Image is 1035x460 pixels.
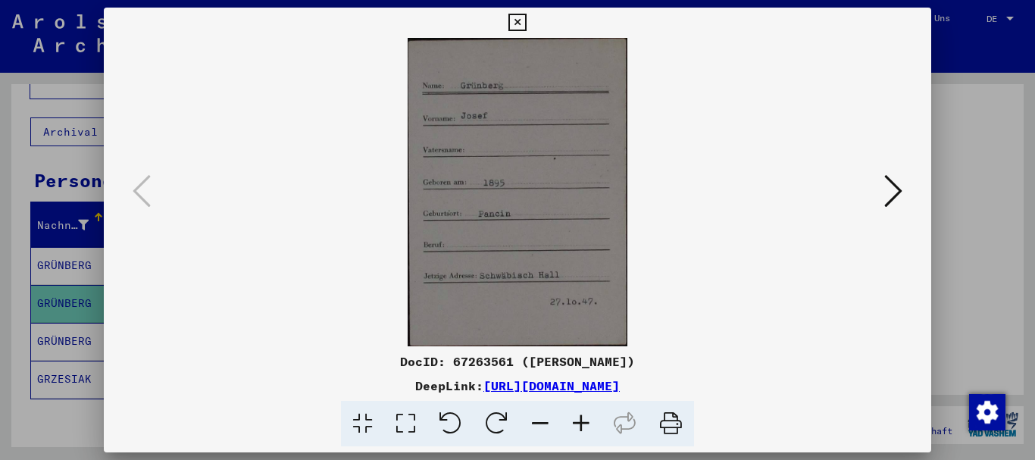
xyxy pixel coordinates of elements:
[155,38,880,346] img: 001.jpg
[104,377,932,395] div: DeepLink:
[968,393,1005,430] div: Zustimmung ändern
[483,378,620,393] a: [URL][DOMAIN_NAME]
[969,394,1005,430] img: Zustimmung ändern
[104,352,932,371] div: DocID: 67263561 ([PERSON_NAME])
